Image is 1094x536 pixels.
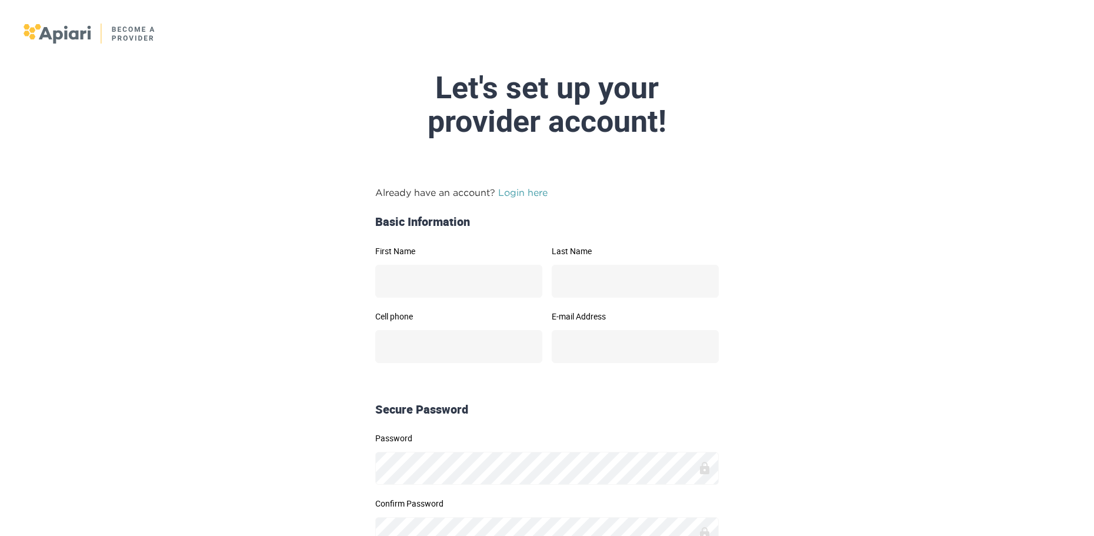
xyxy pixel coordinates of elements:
[552,312,719,321] label: E-mail Address
[375,434,719,442] label: Password
[24,24,156,44] img: logo
[371,214,723,231] div: Basic Information
[498,187,548,198] a: Login here
[552,247,719,255] label: Last Name
[375,247,542,255] label: First Name
[269,71,825,138] div: Let's set up your provider account!
[371,401,723,418] div: Secure Password
[375,500,719,508] label: Confirm Password
[375,312,542,321] label: Cell phone
[375,185,719,199] p: Already have an account?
